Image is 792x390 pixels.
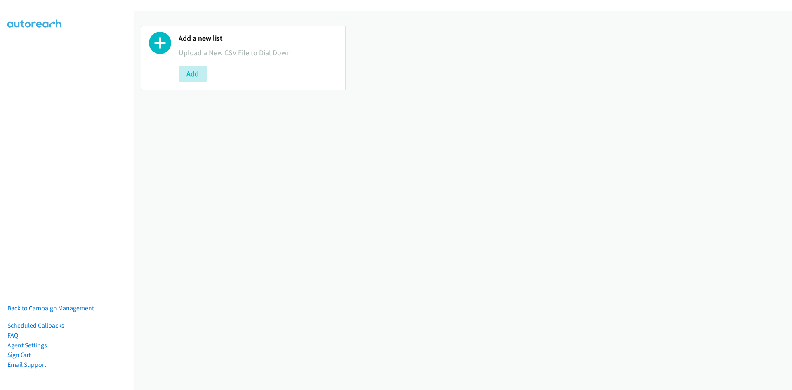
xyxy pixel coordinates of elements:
[179,47,338,58] p: Upload a New CSV File to Dial Down
[7,351,31,359] a: Sign Out
[179,66,207,82] button: Add
[179,34,338,43] h2: Add a new list
[7,321,64,329] a: Scheduled Callbacks
[7,304,94,312] a: Back to Campaign Management
[7,361,46,369] a: Email Support
[7,341,47,349] a: Agent Settings
[768,162,792,228] iframe: Resource Center
[7,331,18,339] a: FAQ
[722,354,786,384] iframe: Checklist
